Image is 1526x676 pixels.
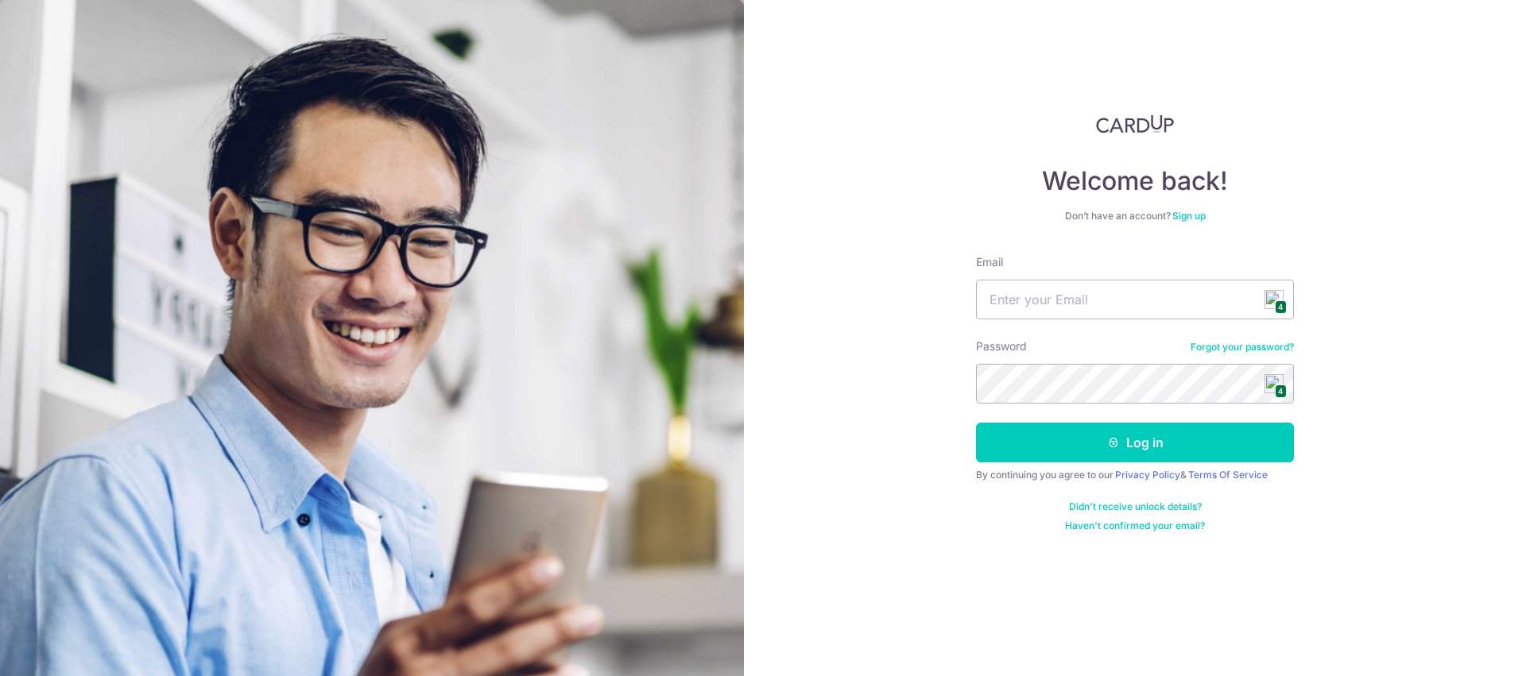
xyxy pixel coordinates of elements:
[1172,210,1206,222] a: Sign up
[976,210,1294,222] div: Don’t have an account?
[976,338,1027,354] label: Password
[976,254,1003,270] label: Email
[976,165,1294,197] h4: Welcome back!
[1265,374,1284,393] img: npw-badge-icon.svg
[1191,341,1294,353] a: Forgot your password?
[1188,469,1268,481] a: Terms Of Service
[976,280,1294,319] input: Enter your Email
[1115,469,1180,481] a: Privacy Policy
[1096,114,1174,133] img: CardUp Logo
[1265,290,1284,309] img: npw-badge-icon.svg
[976,469,1294,481] div: By continuing you agree to our &
[1069,500,1202,513] a: Didn't receive unlock details?
[1275,300,1287,314] span: 4
[1275,384,1287,398] span: 4
[1065,520,1205,532] a: Haven't confirmed your email?
[976,423,1294,462] button: Log in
